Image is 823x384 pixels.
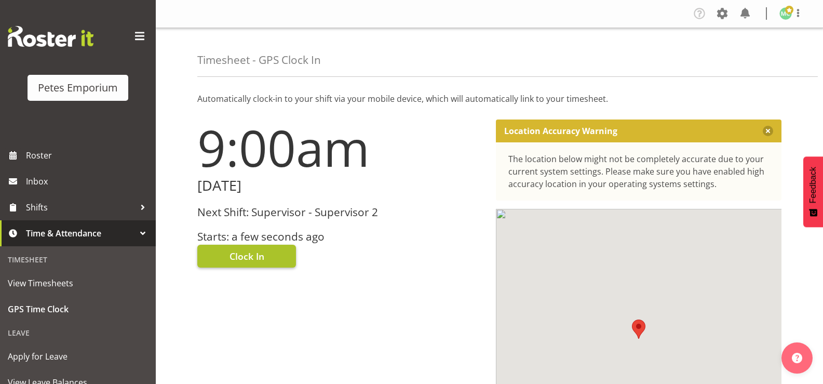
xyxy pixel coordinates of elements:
[3,296,153,322] a: GPS Time Clock
[8,349,148,364] span: Apply for Leave
[8,301,148,317] span: GPS Time Clock
[38,80,118,96] div: Petes Emporium
[508,153,770,190] div: The location below might not be completely accurate due to your current system settings. Please m...
[8,26,93,47] img: Rosterit website logo
[808,167,818,203] span: Feedback
[197,231,483,243] h3: Starts: a few seconds ago
[26,200,135,215] span: Shifts
[763,126,773,136] button: Close message
[3,249,153,270] div: Timesheet
[197,178,483,194] h2: [DATE]
[792,353,802,363] img: help-xxl-2.png
[3,322,153,343] div: Leave
[197,206,483,218] h3: Next Shift: Supervisor - Supervisor 2
[26,148,151,163] span: Roster
[26,226,135,241] span: Time & Attendance
[504,126,617,136] p: Location Accuracy Warning
[197,120,483,176] h1: 9:00am
[8,275,148,291] span: View Timesheets
[26,174,151,189] span: Inbox
[779,7,792,20] img: melissa-cowen2635.jpg
[197,54,321,66] h4: Timesheet - GPS Clock In
[803,156,823,227] button: Feedback - Show survey
[197,92,781,105] p: Automatically clock-in to your shift via your mobile device, which will automatically link to you...
[197,245,296,268] button: Clock In
[3,343,153,369] a: Apply for Leave
[3,270,153,296] a: View Timesheets
[230,249,264,263] span: Clock In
